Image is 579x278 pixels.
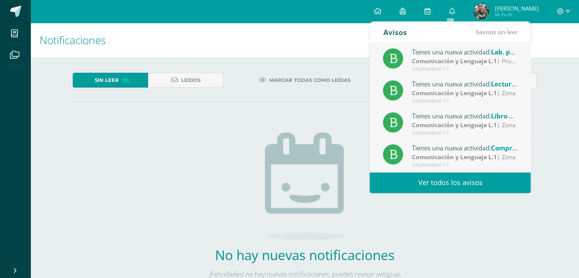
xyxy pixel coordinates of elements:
[122,73,129,87] span: (0)
[412,57,518,66] div: | Prueba de Proceso
[412,98,518,104] div: Septiembre 11
[193,246,417,264] h2: No hay nuevas notificaciones
[412,143,518,153] div: Tienes una nueva actividad:
[491,48,547,56] span: Lab. proceso final
[491,144,567,152] span: Comprensión de lectura
[475,28,479,36] span: 6
[383,22,407,43] div: Avisos
[73,73,148,88] a: Sin leer(0)
[412,57,497,65] strong: Comunicación y Lenguaje L.1
[475,28,517,36] span: avisos sin leer
[494,11,538,18] span: Mi Perfil
[370,172,531,193] a: Ver todos los avisos
[412,162,518,168] div: Septiembre 11
[412,130,518,136] div: Septiembre 11
[412,121,518,129] div: | Zona
[494,5,538,12] span: [PERSON_NAME]
[412,121,497,129] strong: Comunicación y Lenguaje L.1
[181,73,201,87] span: Leídos
[95,73,119,87] span: Sin leer
[412,153,497,161] strong: Comunicación y Lenguaje L.1
[412,79,518,89] div: Tienes una nueva actividad:
[412,89,518,97] div: | Zona
[491,80,542,88] span: Lectura Susaeta
[412,66,518,72] div: Septiembre 11
[412,47,518,57] div: Tienes una nueva actividad:
[40,33,106,47] span: Notificaciones
[491,112,548,120] span: Libro de caligrafía
[265,133,345,240] img: no_activities.png
[412,111,518,121] div: Tienes una nueva actividad:
[412,153,518,161] div: | Zona
[474,4,489,19] img: 011288320365f5ccd35d503ac93e836a.png
[412,89,497,97] strong: Comunicación y Lenguaje L.1
[269,73,351,87] span: Marcar todas como leídas
[249,73,360,88] a: Marcar todas como leídas
[148,73,223,88] a: Leídos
